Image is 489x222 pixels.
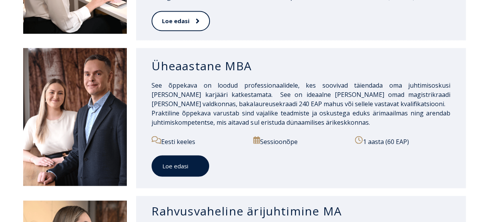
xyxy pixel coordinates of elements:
a: Loe edasi [152,155,209,176]
span: Praktiline õppekava varustab sind vajalike teadmiste ja oskustega eduks ärimaailmas ning arendab ... [152,108,450,126]
h3: Rahvusvaheline ärijuhtimine MA [152,203,450,218]
p: Sessioonõpe [253,136,349,146]
a: Loe edasi [152,11,210,31]
p: 1 aasta (60 EAP) [355,136,450,146]
p: Eesti keeles [152,136,247,146]
h3: Üheaastane MBA [152,58,450,73]
span: See õppekava on loodud professionaalidele, kes soovivad täiendada oma juhtimisoskusi [PERSON_NAME... [152,81,450,108]
img: DSC_1995 [23,48,127,186]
